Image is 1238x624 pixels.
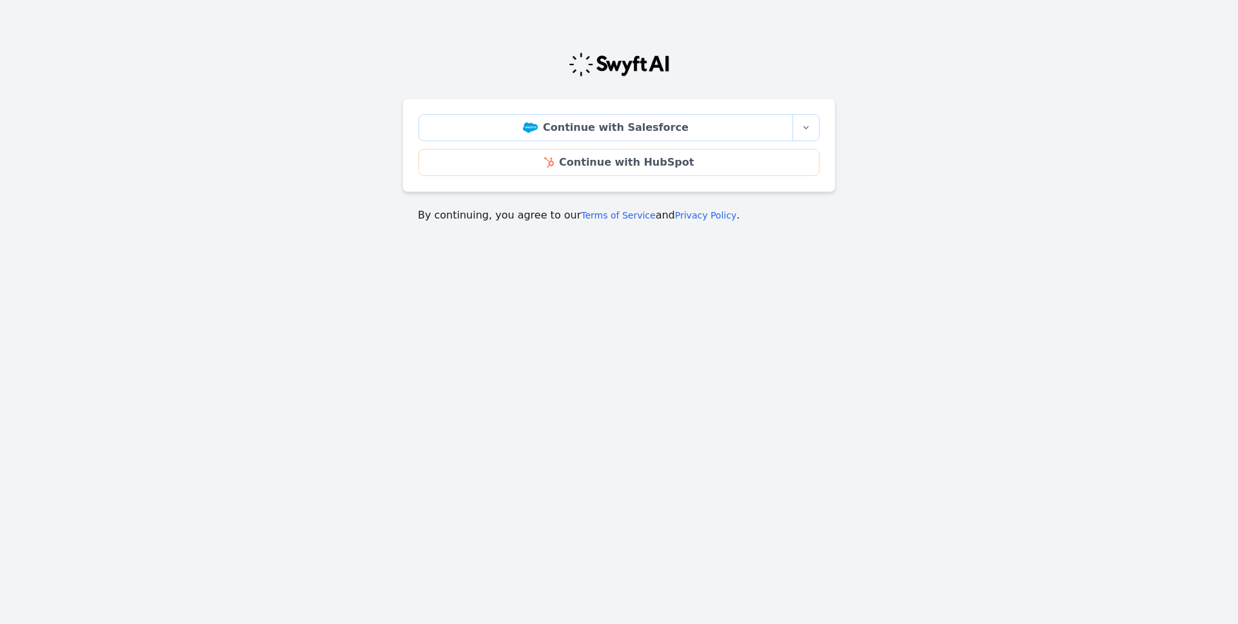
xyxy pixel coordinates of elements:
a: Privacy Policy [675,210,736,220]
p: By continuing, you agree to our and . [418,208,820,223]
img: Salesforce [523,122,538,133]
a: Terms of Service [581,210,655,220]
img: Swyft Logo [568,52,670,77]
a: Continue with Salesforce [418,114,793,141]
img: HubSpot [544,157,554,168]
a: Continue with HubSpot [418,149,820,176]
